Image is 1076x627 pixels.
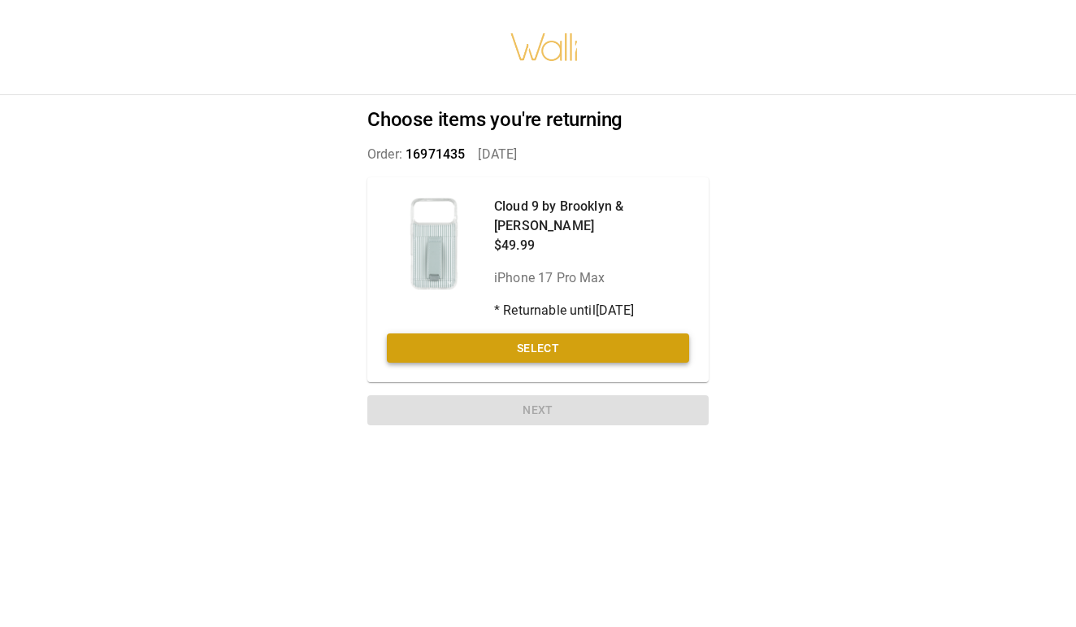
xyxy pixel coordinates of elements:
p: Order: [DATE] [367,145,709,164]
button: Select [387,333,689,364]
p: * Returnable until [DATE] [494,301,689,320]
h2: Choose items you're returning [367,108,709,132]
span: 16971435 [406,146,465,162]
p: $49.99 [494,236,689,255]
p: Cloud 9 by Brooklyn & [PERSON_NAME] [494,197,689,236]
img: walli-inc.myshopify.com [510,12,579,82]
p: iPhone 17 Pro Max [494,268,689,288]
